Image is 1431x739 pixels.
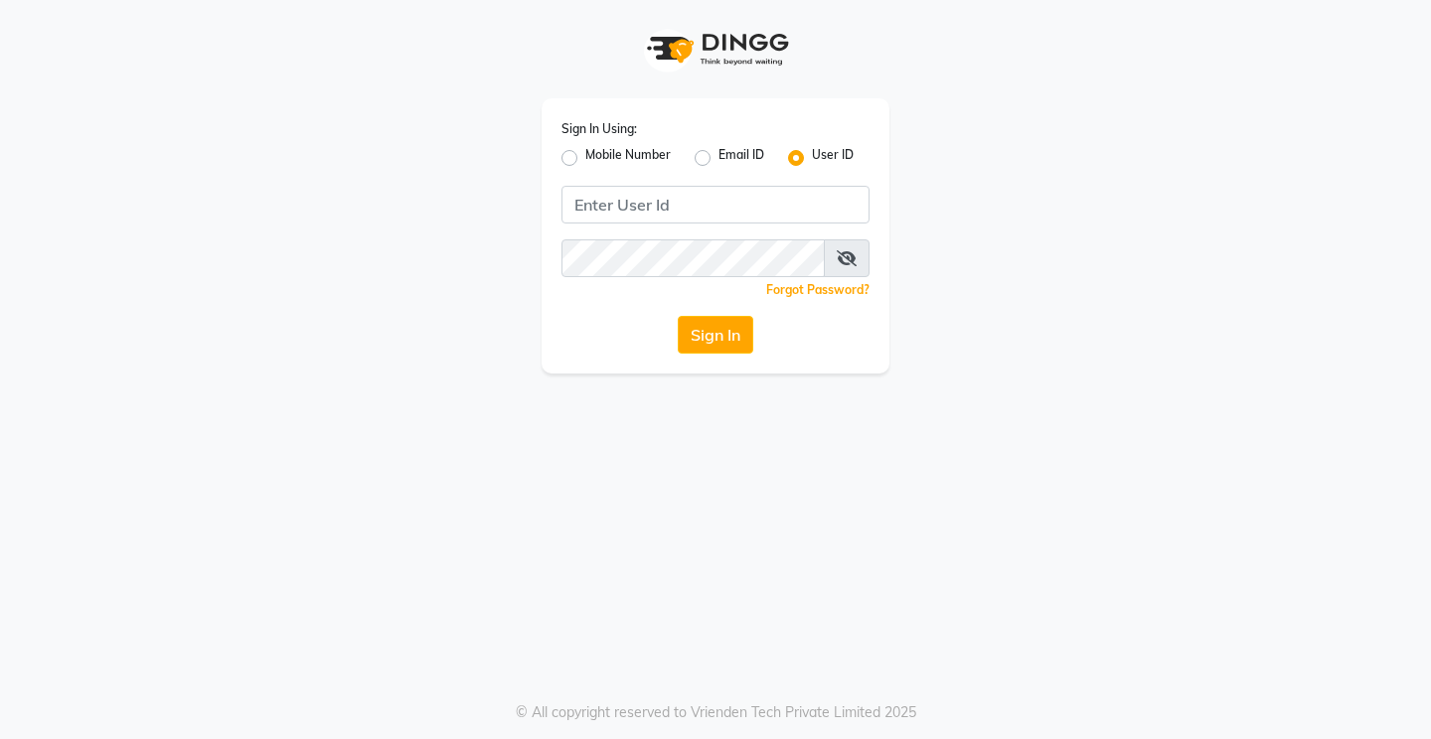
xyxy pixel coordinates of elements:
[561,120,637,138] label: Sign In Using:
[812,146,854,170] label: User ID
[585,146,671,170] label: Mobile Number
[561,239,825,277] input: Username
[678,316,753,354] button: Sign In
[766,282,870,297] a: Forgot Password?
[636,20,795,78] img: logo1.svg
[718,146,764,170] label: Email ID
[561,186,870,223] input: Username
